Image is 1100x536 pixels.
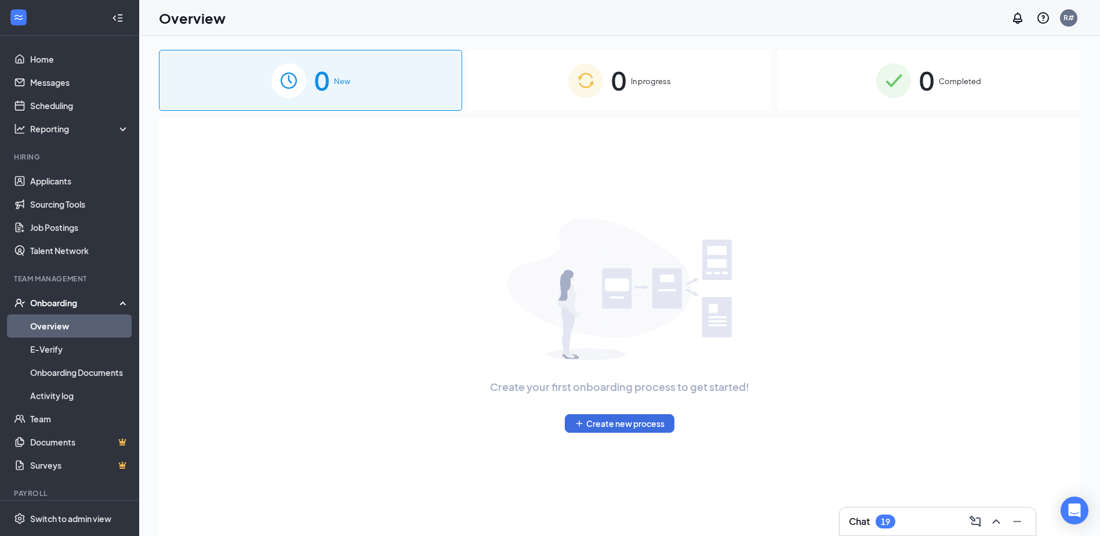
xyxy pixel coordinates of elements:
[1061,497,1088,524] div: Open Intercom Messenger
[14,123,26,135] svg: Analysis
[989,515,1003,528] svg: ChevronUp
[30,169,129,193] a: Applicants
[631,75,671,87] span: In progress
[14,488,127,498] div: Payroll
[14,274,127,284] div: Team Management
[314,60,329,100] span: 0
[30,384,129,407] a: Activity log
[849,515,870,528] h3: Chat
[30,407,129,430] a: Team
[611,60,626,100] span: 0
[334,75,350,87] span: New
[30,71,129,94] a: Messages
[30,361,129,384] a: Onboarding Documents
[30,239,129,262] a: Talent Network
[919,60,934,100] span: 0
[1036,11,1050,25] svg: QuestionInfo
[30,48,129,71] a: Home
[987,512,1005,531] button: ChevronUp
[1063,13,1074,23] div: R#
[30,94,129,117] a: Scheduling
[968,515,982,528] svg: ComposeMessage
[14,152,127,162] div: Hiring
[1011,11,1025,25] svg: Notifications
[30,454,129,477] a: SurveysCrown
[30,338,129,361] a: E-Verify
[112,12,124,24] svg: Collapse
[159,8,226,28] h1: Overview
[30,513,111,524] div: Switch to admin view
[30,193,129,216] a: Sourcing Tools
[1010,515,1024,528] svg: Minimize
[30,430,129,454] a: DocumentsCrown
[490,379,749,395] span: Create your first onboarding process to get started!
[30,216,129,239] a: Job Postings
[30,123,130,135] div: Reporting
[30,297,119,309] div: Onboarding
[14,297,26,309] svg: UserCheck
[966,512,985,531] button: ComposeMessage
[565,414,674,433] button: PlusCreate new process
[939,75,981,87] span: Completed
[881,517,890,527] div: 19
[1008,512,1026,531] button: Minimize
[13,12,24,23] svg: WorkstreamLogo
[30,314,129,338] a: Overview
[14,513,26,524] svg: Settings
[575,419,584,428] svg: Plus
